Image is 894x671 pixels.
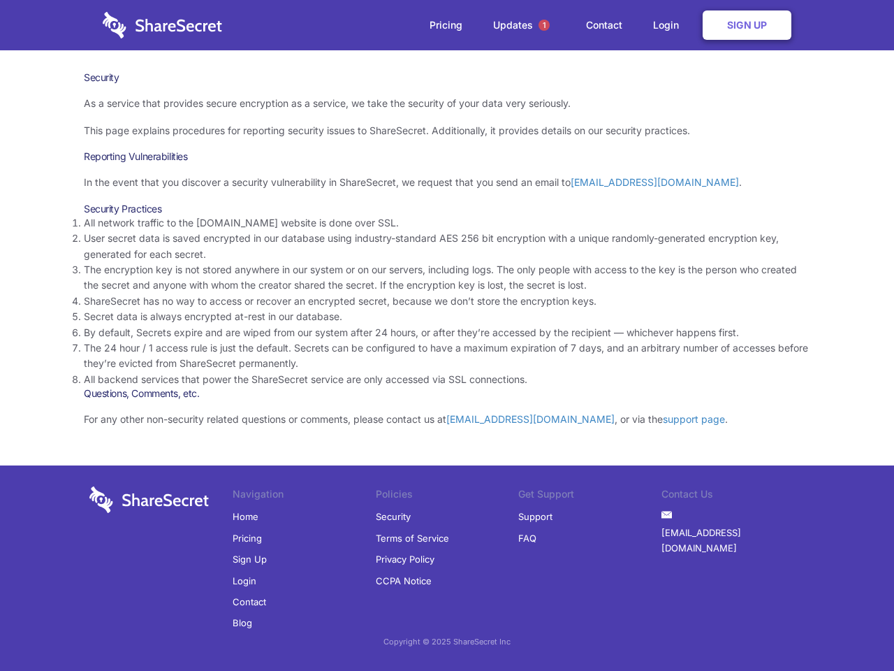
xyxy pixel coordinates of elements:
[376,486,519,506] li: Policies
[518,486,661,506] li: Get Support
[84,150,810,163] h3: Reporting Vulnerabilities
[84,215,810,231] li: All network traffic to the [DOMAIN_NAME] website is done over SSL.
[376,528,449,549] a: Terms of Service
[639,3,700,47] a: Login
[446,413,615,425] a: [EMAIL_ADDRESS][DOMAIN_NAME]
[84,294,810,309] li: ShareSecret has no way to access or recover an encrypted secret, because we don’t store the encry...
[661,522,805,559] a: [EMAIL_ADDRESS][DOMAIN_NAME]
[518,506,552,527] a: Support
[703,10,791,40] a: Sign Up
[84,387,810,400] h3: Questions, Comments, etc.
[84,262,810,294] li: The encryption key is not stored anywhere in our system or on our servers, including logs. The on...
[661,486,805,506] li: Contact Us
[84,325,810,340] li: By default, Secrets expire and are wiped from our system after 24 hours, or after they’re accesse...
[233,549,267,570] a: Sign Up
[518,528,536,549] a: FAQ
[538,20,550,31] span: 1
[103,12,222,38] img: logo-wordmark-white-trans-d4663122ce5f474addd5e946df7df03e33cb6a1c49d2221995e7729f52c070b2.svg
[84,123,810,138] p: This page explains procedures for reporting security issues to ShareSecret. Additionally, it prov...
[89,486,209,513] img: logo-wordmark-white-trans-d4663122ce5f474addd5e946df7df03e33cb6a1c49d2221995e7729f52c070b2.svg
[84,309,810,324] li: Secret data is always encrypted at-rest in our database.
[233,612,252,633] a: Blog
[376,570,432,591] a: CCPA Notice
[233,486,376,506] li: Navigation
[84,372,810,387] li: All backend services that power the ShareSecret service are only accessed via SSL connections.
[376,549,434,570] a: Privacy Policy
[233,570,256,591] a: Login
[84,71,810,84] h1: Security
[233,506,258,527] a: Home
[84,340,810,372] li: The 24 hour / 1 access rule is just the default. Secrets can be configured to have a maximum expi...
[84,412,810,427] p: For any other non-security related questions or comments, please contact us at , or via the .
[571,176,739,188] a: [EMAIL_ADDRESS][DOMAIN_NAME]
[84,203,810,215] h3: Security Practices
[233,528,262,549] a: Pricing
[84,231,810,262] li: User secret data is saved encrypted in our database using industry-standard AES 256 bit encryptio...
[663,413,725,425] a: support page
[84,96,810,111] p: As a service that provides secure encryption as a service, we take the security of your data very...
[233,591,266,612] a: Contact
[376,506,411,527] a: Security
[572,3,636,47] a: Contact
[84,175,810,190] p: In the event that you discover a security vulnerability in ShareSecret, we request that you send ...
[416,3,476,47] a: Pricing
